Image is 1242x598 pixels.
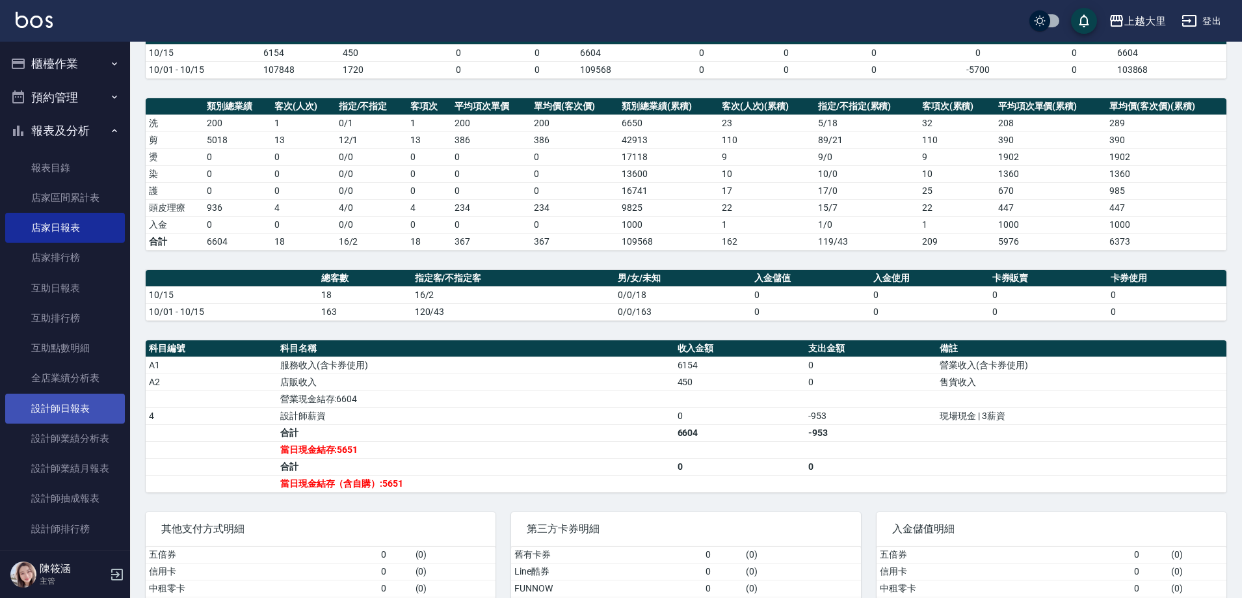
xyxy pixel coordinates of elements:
td: 9 / 0 [815,148,919,165]
td: 10 [719,165,815,182]
td: 0 [1107,303,1226,320]
td: 162 [719,233,815,250]
td: 0 [826,61,921,78]
td: 107848 [260,61,339,78]
td: 0 [674,407,806,424]
td: 367 [451,233,531,250]
th: 入金儲值 [751,270,870,287]
td: 9 [719,148,815,165]
table: a dense table [146,14,1226,79]
td: 1 [719,216,815,233]
span: 入金儲值明細 [892,523,1211,536]
td: 447 [995,199,1107,216]
td: 18 [318,286,412,303]
a: 設計師排行榜 [5,514,125,544]
th: 指定/不指定 [336,98,408,115]
td: 0 [1131,563,1169,580]
td: 367 [531,233,618,250]
td: 0 [407,216,451,233]
td: 13 [271,131,336,148]
td: 670 [995,182,1107,199]
th: 收入金額 [674,340,806,357]
a: 互助日報表 [5,273,125,303]
td: 信用卡 [877,563,1131,580]
td: 0 [407,165,451,182]
td: 0 [656,61,747,78]
td: 五倍券 [146,547,378,564]
button: 櫃檯作業 [5,47,125,81]
td: 0 [271,216,336,233]
td: 1902 [1106,148,1226,165]
th: 科目名稱 [277,340,674,357]
td: 10/01 - 10/15 [146,303,318,320]
td: ( 0 ) [1168,580,1226,597]
td: 0 [1035,61,1114,78]
td: 16741 [618,182,718,199]
a: 報表目錄 [5,153,125,183]
a: 全店業績分析表 [5,363,125,393]
td: 17 / 0 [815,182,919,199]
td: 0 [922,44,1035,61]
th: 支出金額 [805,340,936,357]
td: 現場現金 | 3薪資 [936,407,1226,424]
td: ( 0 ) [412,563,495,580]
td: 390 [995,131,1107,148]
td: 109568 [577,61,656,78]
td: 200 [531,115,618,131]
td: 舊有卡券 [511,547,702,564]
td: 200 [451,115,531,131]
td: 染 [146,165,204,182]
td: 五倍券 [877,547,1131,564]
td: 17118 [618,148,718,165]
td: 936 [204,199,271,216]
th: 卡券販賣 [989,270,1108,287]
td: 0 [451,216,531,233]
td: 386 [531,131,618,148]
td: 合計 [277,424,674,441]
td: 0 [378,563,412,580]
td: 當日現金結存:5651 [277,441,674,458]
table: a dense table [146,270,1226,321]
table: a dense table [146,340,1226,493]
th: 男/女/未知 [614,270,751,287]
td: 0 [531,165,618,182]
th: 客次(人次) [271,98,336,115]
td: ( 0 ) [412,580,495,597]
td: 5976 [995,233,1107,250]
td: 1 [271,115,336,131]
td: 18 [407,233,451,250]
td: 0 [204,216,271,233]
td: 6604 [674,424,806,441]
td: 119/43 [815,233,919,250]
td: 0/0/18 [614,286,751,303]
td: 450 [674,374,806,390]
th: 類別總業績(累積) [618,98,718,115]
td: 合計 [277,458,674,475]
td: 洗 [146,115,204,131]
td: 0/0/163 [614,303,751,320]
td: 109568 [618,233,718,250]
td: 4 / 0 [336,199,408,216]
td: 10 [919,165,995,182]
td: 386 [451,131,531,148]
td: 0 [451,148,531,165]
td: 售貨收入 [936,374,1226,390]
td: 0 [805,357,936,374]
td: 燙 [146,148,204,165]
td: 0 [747,44,826,61]
td: 289 [1106,115,1226,131]
td: 9 [919,148,995,165]
td: 6650 [618,115,718,131]
td: 護 [146,182,204,199]
td: A1 [146,357,277,374]
td: 信用卡 [146,563,378,580]
td: 15 / 7 [815,199,919,216]
td: 985 [1106,182,1226,199]
td: 6154 [260,44,339,61]
td: 234 [451,199,531,216]
td: 1000 [1106,216,1226,233]
th: 總客數 [318,270,412,287]
td: 0 / 0 [336,216,408,233]
td: 0 [702,563,743,580]
td: 剪 [146,131,204,148]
